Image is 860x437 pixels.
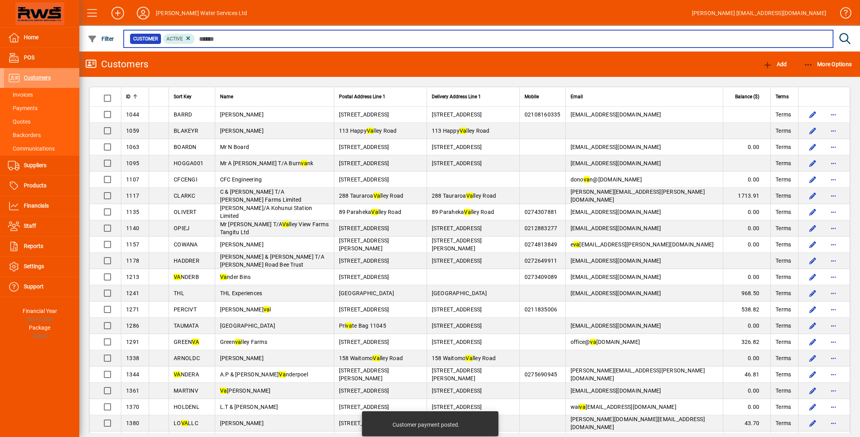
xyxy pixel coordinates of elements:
[776,111,791,118] span: Terms
[24,162,46,168] span: Suppliers
[806,124,819,137] button: Edit
[126,306,139,313] span: 1271
[220,420,264,426] span: [PERSON_NAME]
[24,283,44,290] span: Support
[8,105,38,111] span: Payments
[723,350,770,366] td: 0.00
[220,92,233,101] span: Name
[804,61,852,67] span: More Options
[432,128,490,134] span: 113 Happy lley Road
[776,338,791,346] span: Terms
[723,366,770,383] td: 46.81
[130,6,156,20] button: Profile
[339,128,397,134] span: 113 Happy lley Road
[776,192,791,200] span: Terms
[126,92,144,101] div: ID
[776,224,791,232] span: Terms
[339,225,389,231] span: [STREET_ADDRESS]
[174,241,198,248] span: COWANA
[776,92,789,101] span: Terms
[174,209,196,215] span: OLIVERT
[806,287,819,300] button: Edit
[432,306,482,313] span: [STREET_ADDRESS]
[827,254,840,267] button: More options
[763,61,787,67] span: Add
[723,318,770,334] td: 0.00
[220,387,271,394] span: [PERSON_NAME]
[235,339,241,345] em: va
[571,367,705,382] span: [PERSON_NAME][EMAIL_ADDRESS][PERSON_NAME][DOMAIN_NAME]
[571,274,661,280] span: [EMAIL_ADDRESS][DOMAIN_NAME]
[432,290,487,296] span: [GEOGRAPHIC_DATA]
[174,176,197,183] span: CFCENGI
[126,355,139,361] span: 1338
[723,237,770,253] td: 0.00
[346,323,352,329] em: va
[4,28,79,48] a: Home
[525,92,539,101] span: Mobile
[126,290,139,296] span: 1241
[827,319,840,332] button: More options
[181,420,188,426] em: VA
[432,355,496,361] span: 158 Waitomo lley Road
[174,404,199,410] span: HOLDENL
[525,92,561,101] div: Mobile
[174,355,200,361] span: ARNOLDC
[174,92,192,101] span: Sort Key
[24,182,46,189] span: Products
[4,88,79,101] a: Invoices
[827,206,840,218] button: More options
[806,368,819,381] button: Edit
[126,274,139,280] span: 1213
[339,323,386,329] span: Pri te Bag 11045
[723,399,770,415] td: 0.00
[174,128,198,134] span: BLAKEYR
[571,241,714,248] span: e [EMAIL_ADDRESS][PERSON_NAME][DOMAIN_NAME]
[827,384,840,397] button: More options
[432,209,494,215] span: 89 Paraheka lley Road
[4,257,79,277] a: Settings
[571,323,661,329] span: [EMAIL_ADDRESS][DOMAIN_NAME]
[339,176,389,183] span: [STREET_ADDRESS]
[393,421,460,429] div: Customer payment posted.
[432,367,482,382] span: [STREET_ADDRESS][PERSON_NAME]
[156,7,247,19] div: [PERSON_NAME] Water Services Ltd
[827,401,840,413] button: More options
[761,57,789,71] button: Add
[723,204,770,220] td: 0.00
[29,324,50,331] span: Package
[827,352,840,364] button: More options
[4,237,79,256] a: Reports
[282,221,289,227] em: Va
[465,355,473,361] em: Va
[432,323,482,329] span: [STREET_ADDRESS]
[432,258,482,264] span: [STREET_ADDRESS]
[432,404,482,410] span: [STREET_ADDRESS]
[126,420,139,426] span: 1380
[163,34,195,44] mat-chip: Activation Status: Active
[571,92,583,101] span: Email
[339,160,389,166] span: [STREET_ADDRESS]
[339,237,389,252] span: [STREET_ADDRESS][PERSON_NAME]
[126,241,139,248] span: 1157
[174,290,184,296] span: THL
[776,176,791,183] span: Terms
[126,371,139,378] span: 1344
[806,222,819,235] button: Edit
[4,128,79,142] a: Backorders
[776,387,791,395] span: Terms
[8,92,33,98] span: Invoices
[339,355,403,361] span: 158 Waitomo lley Road
[728,92,766,101] div: Balance ($)
[723,415,770,431] td: 43.70
[432,237,482,252] span: [STREET_ADDRESS][PERSON_NAME]
[571,225,661,231] span: [EMAIL_ADDRESS][DOMAIN_NAME]
[827,124,840,137] button: More options
[126,160,139,166] span: 1095
[220,355,264,361] span: [PERSON_NAME]
[339,387,389,394] span: [STREET_ADDRESS]
[339,290,394,296] span: [GEOGRAPHIC_DATA]
[432,111,482,118] span: [STREET_ADDRESS]
[827,157,840,170] button: More options
[571,189,705,203] span: [PERSON_NAME][EMAIL_ADDRESS][PERSON_NAME][DOMAIN_NAME]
